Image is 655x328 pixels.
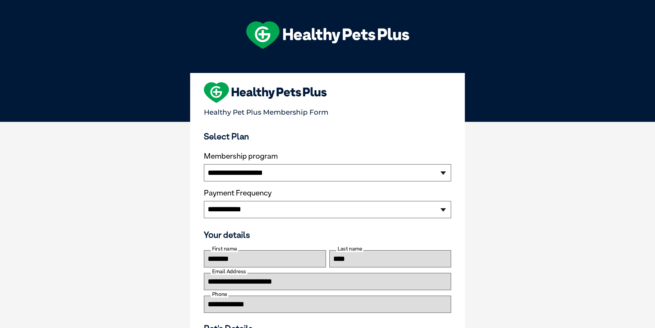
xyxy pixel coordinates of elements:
label: Phone [211,291,228,297]
label: Email Address [211,268,247,275]
label: Last name [336,246,363,252]
img: hpp-logo-landscape-green-white.png [246,21,409,49]
h3: Your details [204,230,451,240]
h3: Select Plan [204,131,451,141]
label: First name [211,246,238,252]
label: Payment Frequency [204,189,272,198]
p: Healthy Pet Plus Membership Form [204,105,451,116]
label: Membership program [204,152,451,161]
img: heart-shape-hpp-logo-large.png [204,82,327,103]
